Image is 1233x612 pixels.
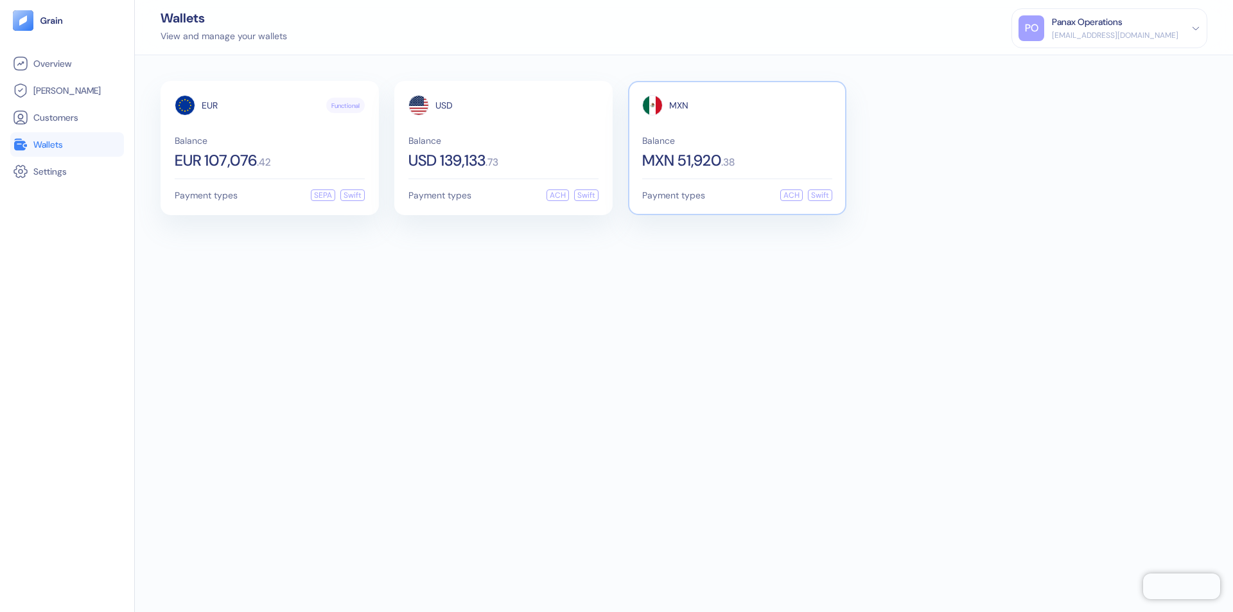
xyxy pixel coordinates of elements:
span: EUR [202,101,218,110]
span: Wallets [33,138,63,151]
div: View and manage your wallets [161,30,287,43]
div: ACH [547,189,569,201]
span: . 38 [721,157,735,168]
span: Payment types [642,191,705,200]
div: Panax Operations [1052,15,1123,29]
div: Swift [574,189,599,201]
div: PO [1019,15,1044,41]
span: . 42 [257,157,271,168]
span: Balance [642,136,832,145]
a: [PERSON_NAME] [13,83,121,98]
span: USD [435,101,453,110]
div: [EMAIL_ADDRESS][DOMAIN_NAME] [1052,30,1178,41]
span: Balance [175,136,365,145]
span: . 73 [485,157,498,168]
a: Settings [13,164,121,179]
span: MXN 51,920 [642,153,721,168]
span: Settings [33,165,67,178]
a: Wallets [13,137,121,152]
span: Payment types [408,191,471,200]
span: EUR 107,076 [175,153,257,168]
div: Swift [340,189,365,201]
img: logo-tablet-V2.svg [13,10,33,31]
a: Overview [13,56,121,71]
div: SEPA [311,189,335,201]
span: USD 139,133 [408,153,485,168]
span: MXN [669,101,688,110]
iframe: Chatra live chat [1143,573,1220,599]
span: Balance [408,136,599,145]
a: Customers [13,110,121,125]
span: [PERSON_NAME] [33,84,101,97]
span: Overview [33,57,71,70]
div: ACH [780,189,803,201]
div: Wallets [161,12,287,24]
span: Functional [331,101,360,110]
div: Swift [808,189,832,201]
span: Customers [33,111,78,124]
span: Payment types [175,191,238,200]
img: logo [40,16,64,25]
